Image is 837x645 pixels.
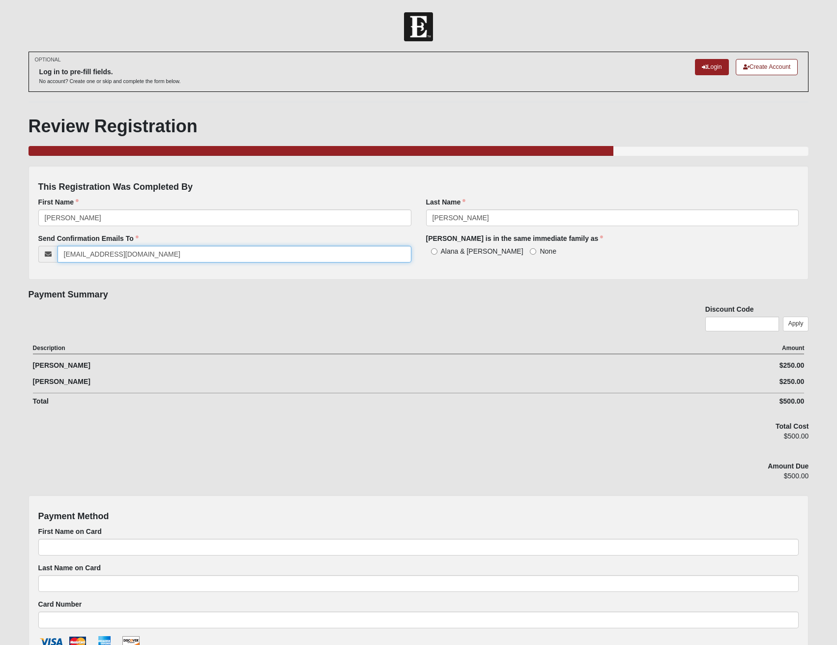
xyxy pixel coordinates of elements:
[38,182,799,193] h4: This Registration Was Completed By
[783,317,809,331] a: Apply
[33,345,65,352] strong: Description
[426,234,604,243] label: [PERSON_NAME] is in the same immediate family as
[530,248,536,255] input: None
[768,461,808,471] label: Amount Due
[782,345,804,352] strong: Amount
[426,197,466,207] label: Last Name
[38,563,101,573] label: Last Name on Card
[38,234,139,243] label: Send Confirmation Emails To
[38,527,102,536] label: First Name on Card
[35,56,61,63] small: OPTIONAL
[705,304,754,314] label: Discount Code
[39,78,181,85] p: No account? Create one or skip and complete the form below.
[39,68,181,76] h6: Log in to pre-fill fields.
[38,599,82,609] label: Card Number
[540,247,556,255] span: None
[404,12,433,41] img: Church of Eleven22 Logo
[611,360,804,371] div: $250.00
[441,247,523,255] span: Alana & [PERSON_NAME]
[558,431,808,448] div: $500.00
[38,197,79,207] label: First Name
[736,59,798,75] a: Create Account
[33,377,611,387] div: [PERSON_NAME]
[558,471,808,488] div: $500.00
[29,116,809,137] h1: Review Registration
[611,377,804,387] div: $250.00
[38,511,799,522] h4: Payment Method
[776,421,808,431] label: Total Cost
[33,360,611,371] div: [PERSON_NAME]
[29,290,809,300] h4: Payment Summary
[33,396,611,407] div: Total
[695,59,729,75] a: Login
[611,396,804,407] div: $500.00
[431,248,437,255] input: Alana & [PERSON_NAME]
